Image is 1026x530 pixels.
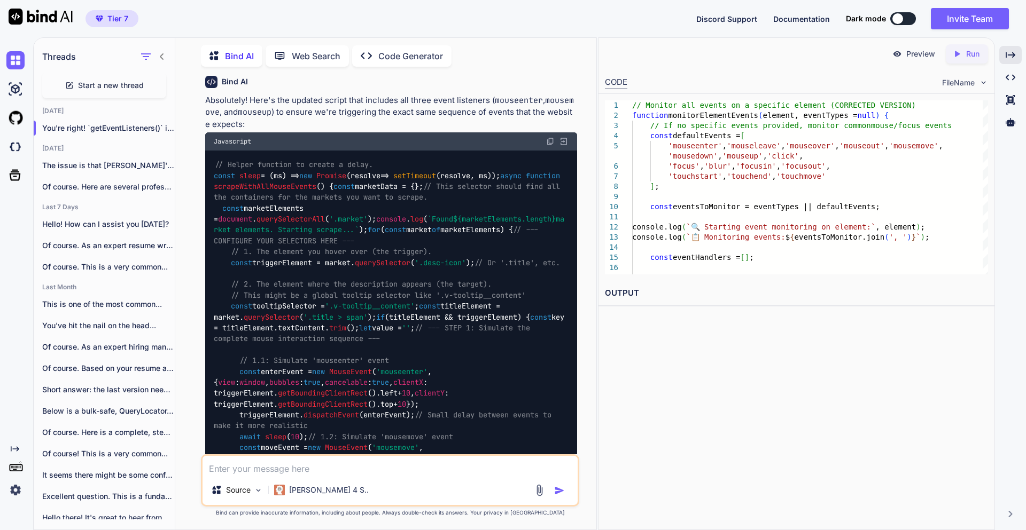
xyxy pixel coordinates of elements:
[686,223,875,231] span: `🔍 Starting event monitoring on element:`
[6,80,25,98] img: ai-studio
[605,181,618,192] div: 8
[231,258,252,267] span: const
[325,377,368,387] span: cancelable
[238,107,271,117] code: mouseup
[292,50,340,62] p: Web Search
[402,323,410,333] span: ''
[686,233,786,241] span: `📋 Monitoring events:
[34,283,175,291] h2: Last Month
[681,223,686,231] span: (
[42,320,175,331] p: You've hit the nail on the head...
[875,111,880,120] span: )
[376,214,406,224] span: console
[6,481,25,499] img: settings
[605,110,618,121] div: 2
[231,247,432,257] span: // 1. The element you hover over (the trigger).
[34,144,175,153] h2: [DATE]
[329,214,368,224] span: '.market'
[605,242,618,252] div: 14
[875,223,916,231] span: , element
[385,225,406,235] span: const
[359,323,372,333] span: let
[278,389,368,398] span: getBoundingClientRect
[846,13,886,24] span: Dark mode
[378,50,443,62] p: Code Generator
[214,323,534,343] span: // --- STEP 1: Simulate the complete mouse interaction sequence ---
[632,111,668,120] span: function
[794,273,798,282] span: {
[34,107,175,115] h2: [DATE]
[835,141,839,150] span: ,
[415,258,466,267] span: '.desc-icon'
[214,171,235,180] span: const
[265,432,286,441] span: sleep
[632,223,682,231] span: console.log
[870,121,952,130] span: mouse/focus events
[299,171,312,180] span: new
[650,253,672,262] span: const
[42,342,175,352] p: Of course. As an expert hiring manager...
[605,141,618,151] div: 5
[916,223,920,231] span: )
[907,233,911,241] span: )
[966,49,980,59] p: Run
[42,427,175,438] p: Of course. Here is a complete, step-by-step...
[231,302,252,311] span: const
[744,253,749,262] span: ]
[632,101,857,109] span: // Monitor all events on a specific element (CORRE
[605,171,618,181] div: 7
[776,172,826,180] span: 'touchmove'
[325,443,368,453] span: MouseEvent
[884,111,889,120] span: {
[453,214,556,224] span: ${marketElements.length}
[790,233,794,241] span: {
[892,49,902,59] img: preview
[773,13,830,25] button: Documentation
[605,252,618,263] div: 15
[380,399,393,409] span: top
[495,95,543,106] code: mouseenter
[372,377,389,387] span: true
[650,182,654,191] span: ]
[42,470,175,480] p: It seems there might be some confusion....
[906,49,935,59] p: Preview
[316,171,346,180] span: Promise
[632,273,736,282] span: eventsToMonitor.forEach
[308,443,321,453] span: new
[605,121,618,131] div: 3
[668,141,722,150] span: 'mouseenter'
[239,367,261,376] span: const
[696,13,757,25] button: Discord Support
[727,141,781,150] span: 'mouseleave'
[704,162,732,170] span: 'blur'
[254,486,263,495] img: Pick Models
[205,95,574,118] code: mousemove
[605,131,618,141] div: 4
[42,406,175,416] p: Below is a bulk-safe, QueryLocator-based Apex batch...
[668,152,718,160] span: 'mousedown'
[731,162,735,170] span: ,
[42,160,175,171] p: The issue is that [PERSON_NAME]'s `Q` objects...
[605,232,618,242] div: 13
[351,171,389,180] span: =>
[42,384,175,395] p: Short answer: the last version needed fixes...
[889,141,938,150] span: 'mousemove'
[222,203,244,213] span: const
[632,233,682,241] span: console.log
[308,432,453,441] span: // 1.2: Simulate 'mousemove' event
[736,162,776,170] span: 'focusin'
[410,214,423,224] span: log
[239,432,261,441] span: await
[884,233,889,241] span: (
[799,152,803,160] span: ,
[218,214,252,224] span: document
[239,377,265,387] span: window
[938,141,943,150] span: ,
[530,312,551,322] span: const
[222,76,248,87] h6: Bind AI
[650,121,870,130] span: // If no specific events provided, monitor common
[668,162,699,170] span: 'focus'
[398,399,406,409] span: 10
[329,323,346,333] span: trim
[9,9,73,25] img: Bind AI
